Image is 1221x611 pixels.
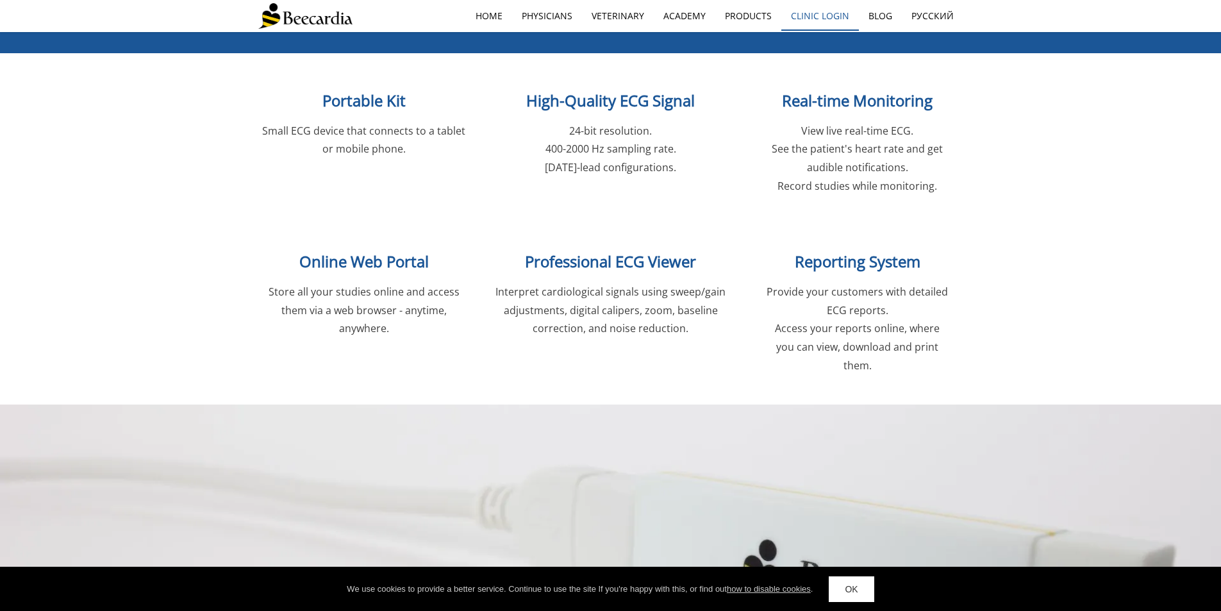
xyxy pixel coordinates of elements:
a: OK [829,576,874,602]
span: Reporting System [795,251,920,272]
span: View live real-time ECG. [801,124,913,138]
span: Online Web Portal [299,251,429,272]
span: High-Quality ECG Signal [526,90,695,111]
a: how to disable cookies [727,584,811,594]
span: Provide your customers with detailed ECG reports. [767,285,948,317]
a: Blog [859,1,902,31]
a: Physicians [512,1,582,31]
a: Русский [902,1,963,31]
span: Access your reports online, where you can view, download and print them. [775,321,940,372]
span: Record studies while monitoring. [777,179,937,193]
a: Veterinary [582,1,654,31]
span: Real-time Monitoring [782,90,933,111]
a: Clinic Login [781,1,859,31]
a: Products [715,1,781,31]
a: home [466,1,512,31]
a: Academy [654,1,715,31]
span: 400-2000 Hz sampling rate. [545,142,676,156]
img: Beecardia [258,3,353,29]
span: Professional ECG Viewer [525,251,696,272]
div: We use cookies to provide a better service. Continue to use the site If you're happy with this, o... [347,583,813,596]
span: 24-bit resolution. [569,124,652,138]
span: Portable Kit [322,90,406,111]
span: [DATE]-lead configurations. [545,160,676,174]
span: See the patient's heart rate and get audible notifications. [772,142,943,174]
span: Interpret cardiological signals using sweep/gain adjustments, digital calipers, zoom, baseline co... [495,285,726,336]
span: Small ECG device that connects to a tablet or mobile phone. [262,124,465,156]
span: Store all your studies online and access them via a web browser - anytime, anywhere. [269,285,460,336]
